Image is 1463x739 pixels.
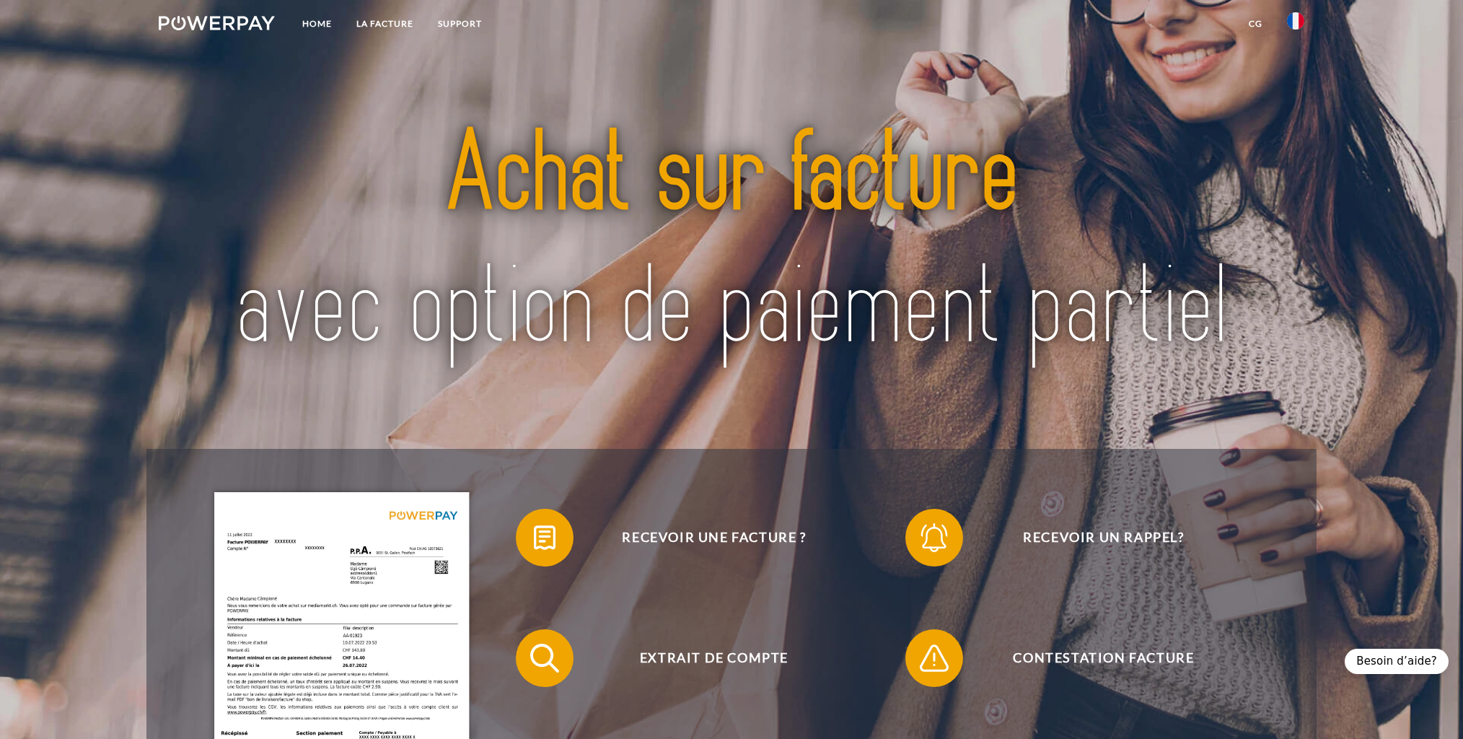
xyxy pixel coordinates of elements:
[290,11,344,37] a: Home
[527,520,563,556] img: qb_bill.svg
[1345,649,1449,674] div: Besoin d’aide?
[516,629,891,687] button: Extrait de compte
[527,640,563,676] img: qb_search.svg
[916,520,952,556] img: qb_bell.svg
[426,11,494,37] a: Support
[537,629,891,687] span: Extrait de compte
[927,509,1280,567] span: Recevoir un rappel?
[516,509,891,567] button: Recevoir une facture ?
[916,640,952,676] img: qb_warning.svg
[215,74,1247,410] img: title-powerpay_fr.svg
[344,11,426,37] a: LA FACTURE
[905,509,1280,567] button: Recevoir un rappel?
[159,16,275,30] img: logo-powerpay-white.svg
[537,509,891,567] span: Recevoir une facture ?
[1287,12,1304,30] img: fr
[905,629,1280,687] button: Contestation Facture
[1236,11,1275,37] a: CG
[927,629,1280,687] span: Contestation Facture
